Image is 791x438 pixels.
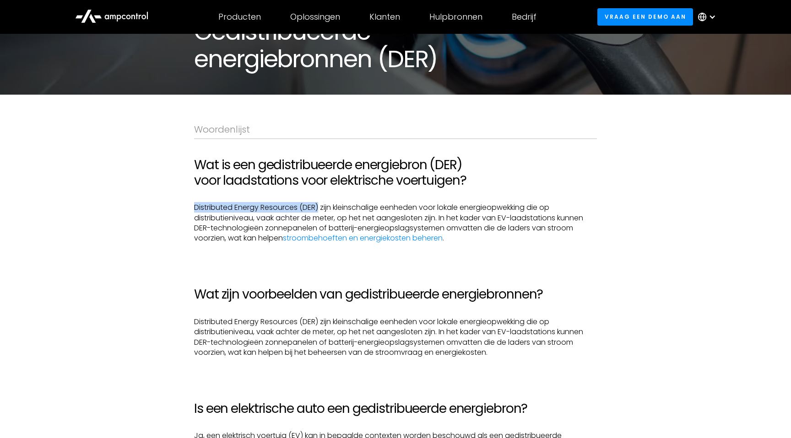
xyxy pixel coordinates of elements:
div: Oplossingen [290,12,340,22]
p: ‍ [194,365,597,375]
div: Producten [218,12,261,22]
p: Distributed Energy Resources (DER) zijn kleinschalige eenheden voor lokale energieopwekking die o... [194,203,597,244]
p: ‍ Distributed Energy Resources (DER) zijn kleinschalige eenheden voor lokale energieopwekking die... [194,317,597,358]
div: Hulpbronnen [429,12,482,22]
h2: Wat zijn voorbeelden van gedistribueerde energiebronnen? [194,287,597,302]
a: stroombehoeften en energiekosten beheren [283,233,443,243]
div: Bedrijf [512,12,536,22]
h1: Gedistribueerde energiebronnen (DER) [194,18,597,73]
div: Woordenlijst [194,124,597,135]
div: Klanten [369,12,400,22]
h2: Is een elektrische auto een gedistribueerde energiebron? [194,401,597,417]
p: ‍ [194,251,597,261]
h2: Wat is een gedistribueerde energiebron (DER) voor laadstations voor elektrische voertuigen? [194,157,597,188]
a: Vraag een demo aan [597,8,693,25]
